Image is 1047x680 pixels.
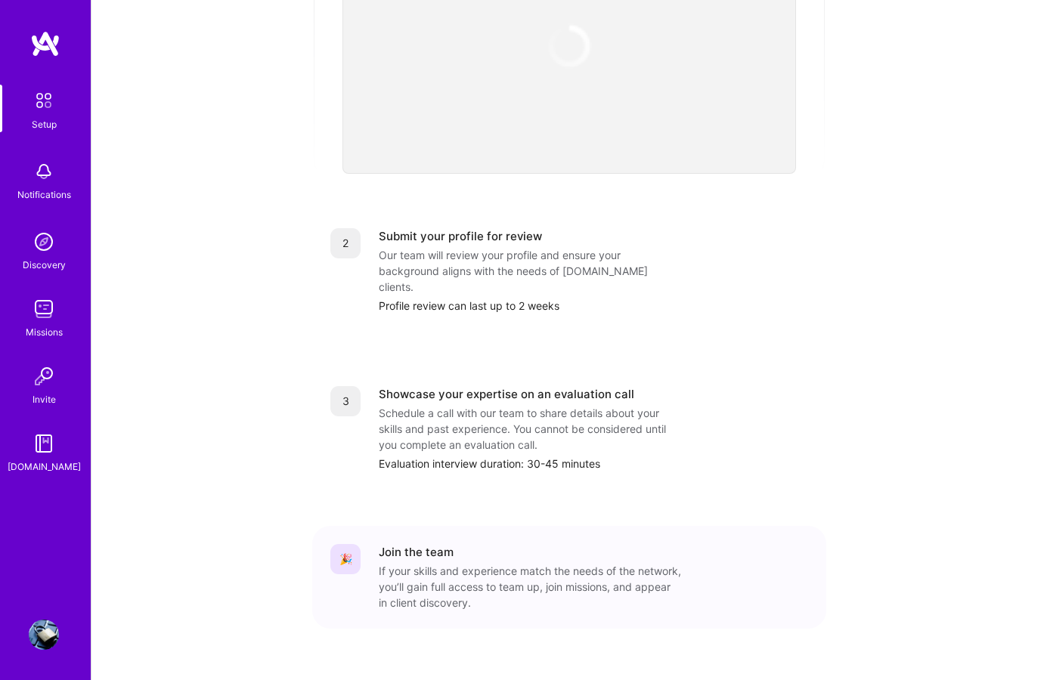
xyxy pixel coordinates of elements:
div: Schedule a call with our team to share details about your skills and past experience. You cannot ... [379,405,681,453]
img: setup [28,85,60,116]
div: Join the team [379,544,454,560]
div: [DOMAIN_NAME] [8,459,81,474]
img: bell [29,156,59,187]
div: Discovery [23,257,66,273]
div: Notifications [17,187,71,202]
div: If your skills and experience match the needs of the network, you’ll gain full access to team up,... [379,563,681,610]
img: discovery [29,227,59,257]
img: guide book [29,428,59,459]
div: 🎉 [330,544,361,574]
div: Submit your profile for review [379,228,542,244]
div: Showcase your expertise on an evaluation call [379,386,634,402]
div: 2 [330,228,361,258]
div: Missions [26,324,63,340]
div: Profile review can last up to 2 weeks [379,298,808,314]
div: Our team will review your profile and ensure your background aligns with the needs of [DOMAIN_NAM... [379,247,681,295]
img: Invite [29,361,59,391]
img: logo [30,30,60,57]
div: Invite [33,391,56,407]
div: Setup [32,116,57,132]
div: 3 [330,386,361,416]
div: Evaluation interview duration: 30-45 minutes [379,456,808,471]
img: loading [542,19,596,73]
img: User Avatar [29,620,59,650]
a: User Avatar [25,620,63,650]
img: teamwork [29,294,59,324]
